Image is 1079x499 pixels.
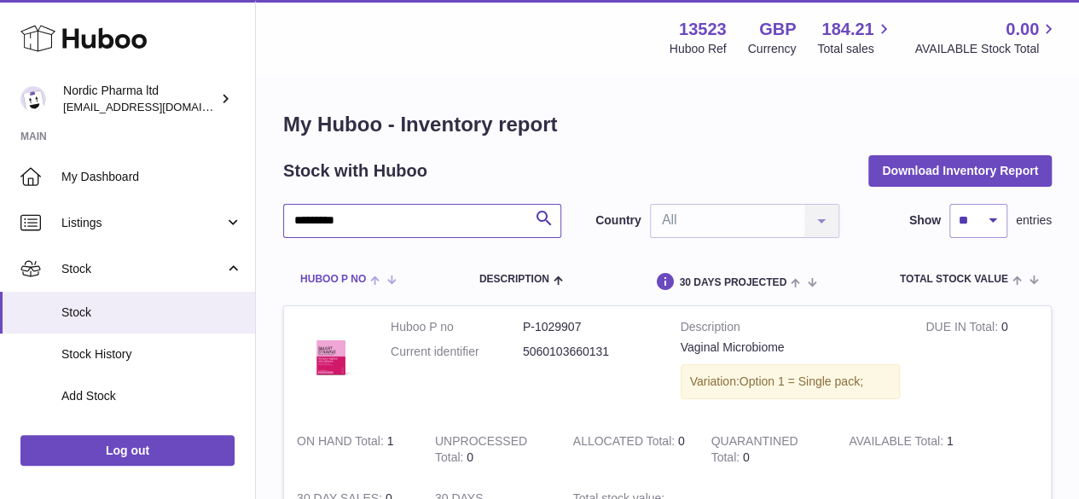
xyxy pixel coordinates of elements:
[422,421,560,479] td: 0
[836,421,974,479] td: 1
[681,364,901,399] div: Variation:
[914,41,1059,57] span: AVAILABLE Stock Total
[711,434,798,468] strong: QUARANTINED Total
[759,18,796,41] strong: GBP
[817,41,893,57] span: Total sales
[821,18,873,41] span: 184.21
[849,434,946,452] strong: AVAILABLE Total
[679,277,786,288] span: 30 DAYS PROJECTED
[391,344,523,360] dt: Current identifier
[435,434,527,468] strong: UNPROCESSED Total
[817,18,893,57] a: 184.21 Total sales
[391,319,523,335] dt: Huboo P no
[1016,212,1052,229] span: entries
[743,450,750,464] span: 0
[20,435,235,466] a: Log out
[283,111,1052,138] h1: My Huboo - Inventory report
[913,306,1051,421] td: 0
[681,339,901,356] div: Vaginal Microbiome
[900,274,1008,285] span: Total stock value
[63,83,217,115] div: Nordic Pharma ltd
[560,421,699,479] td: 0
[297,319,365,387] img: product image
[61,388,242,404] span: Add Stock
[300,274,366,285] span: Huboo P no
[523,344,655,360] dd: 5060103660131
[748,41,797,57] div: Currency
[595,212,641,229] label: Country
[61,169,242,185] span: My Dashboard
[679,18,727,41] strong: 13523
[61,346,242,363] span: Stock History
[740,374,863,388] span: Option 1 = Single pack;
[20,86,46,112] img: internalAdmin-13523@internal.huboo.com
[1006,18,1039,41] span: 0.00
[297,434,387,452] strong: ON HAND Total
[283,160,427,183] h2: Stock with Huboo
[523,319,655,335] dd: P-1029907
[61,305,242,321] span: Stock
[284,421,422,479] td: 1
[909,212,941,229] label: Show
[868,155,1052,186] button: Download Inventory Report
[573,434,678,452] strong: ALLOCATED Total
[925,320,1001,338] strong: DUE IN Total
[914,18,1059,57] a: 0.00 AVAILABLE Stock Total
[61,430,242,446] span: Delivery History
[681,319,901,339] strong: Description
[670,41,727,57] div: Huboo Ref
[479,274,549,285] span: Description
[61,215,224,231] span: Listings
[61,261,224,277] span: Stock
[63,100,251,113] span: [EMAIL_ADDRESS][DOMAIN_NAME]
